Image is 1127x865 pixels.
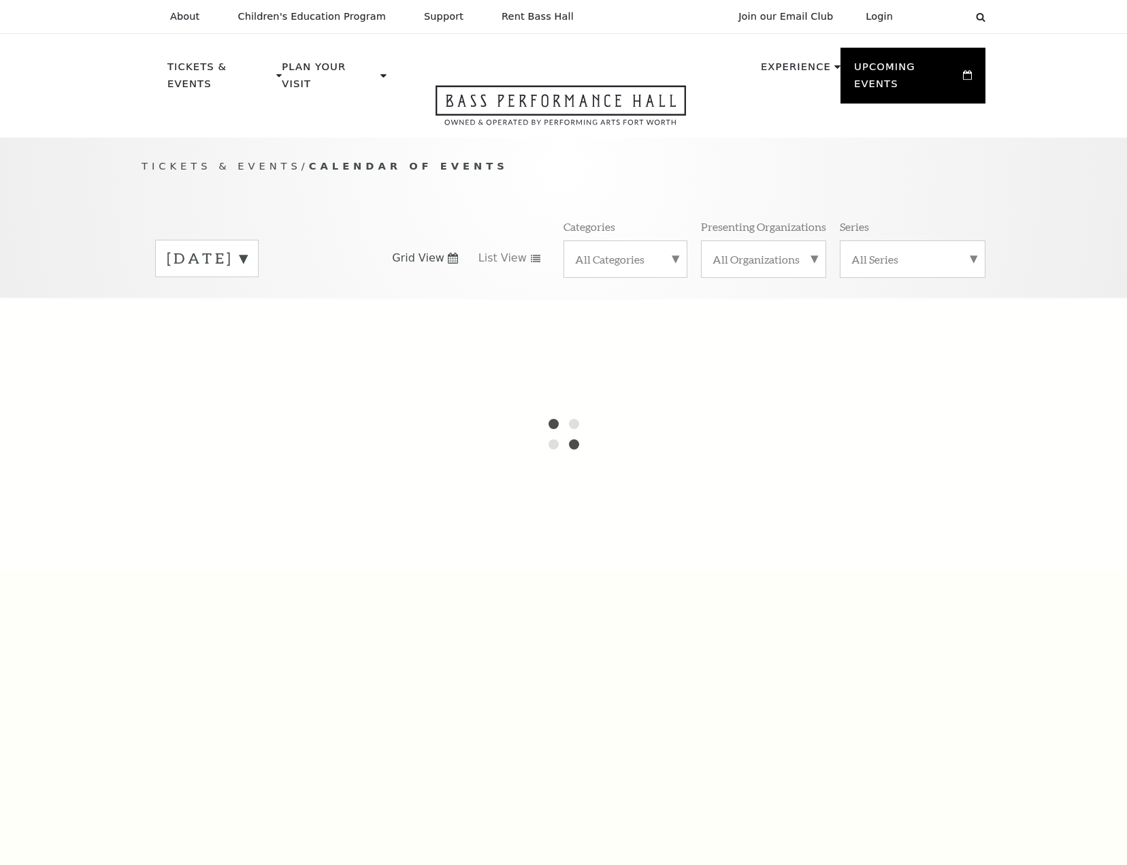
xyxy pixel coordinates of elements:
p: / [142,158,985,175]
p: Plan Your Visit [282,59,377,100]
p: Series [840,219,869,234]
label: All Categories [575,252,676,266]
label: All Organizations [713,252,815,266]
select: Select: [915,10,963,23]
p: Tickets & Events [167,59,273,100]
p: Upcoming Events [854,59,960,100]
label: All Series [851,252,974,266]
p: Presenting Organizations [701,219,826,234]
p: Rent Bass Hall [502,11,574,22]
span: Tickets & Events [142,160,301,172]
p: Experience [761,59,831,83]
p: About [170,11,199,22]
span: Calendar of Events [309,160,508,172]
p: Children's Education Program [238,11,386,22]
span: List View [478,251,527,266]
label: [DATE] [167,248,247,269]
p: Support [424,11,463,22]
span: Grid View [392,251,444,266]
p: Categories [563,219,615,234]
